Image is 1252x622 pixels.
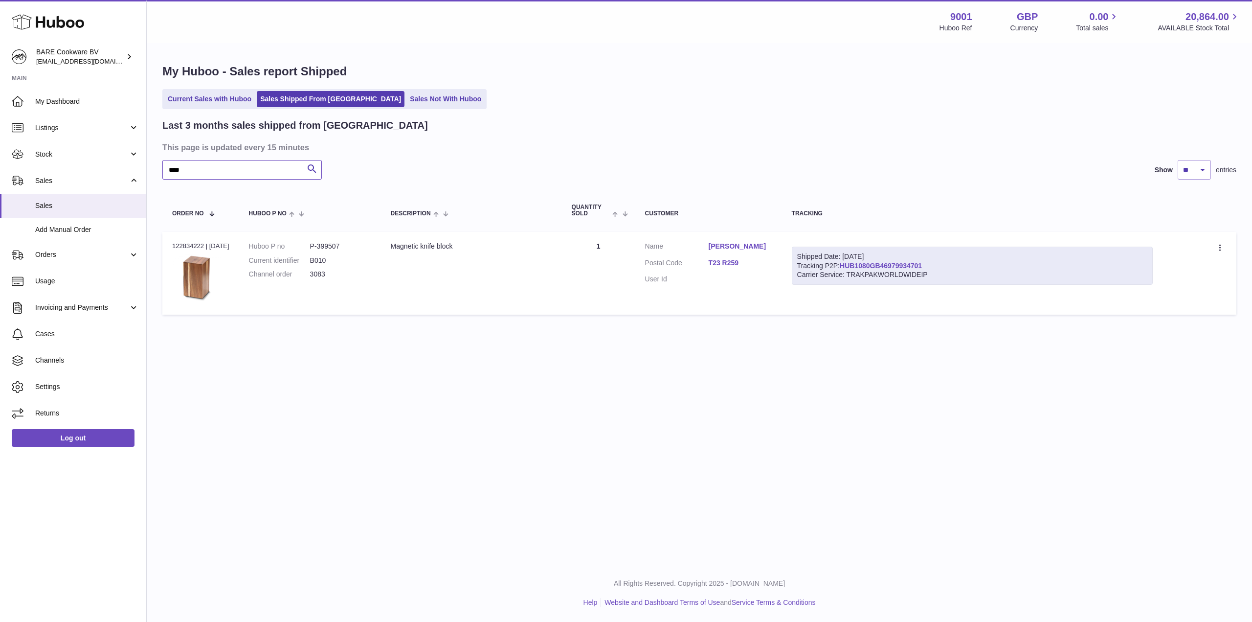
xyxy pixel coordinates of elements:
span: Order No [172,210,204,217]
dt: Postal Code [645,258,709,270]
span: Listings [35,123,129,133]
div: Huboo Ref [939,23,972,33]
dd: 3083 [310,270,371,279]
dt: Channel order [249,270,310,279]
h1: My Huboo - Sales report Shipped [162,64,1236,79]
td: 1 [562,232,635,315]
div: Carrier Service: TRAKPAKWORLDWIDEIP [797,270,1147,279]
div: Customer [645,210,772,217]
span: Add Manual Order [35,225,139,234]
label: Show [1155,165,1173,175]
strong: GBP [1017,10,1038,23]
span: Orders [35,250,129,259]
dt: Current identifier [249,256,310,265]
span: entries [1216,165,1236,175]
h3: This page is updated every 15 minutes [162,142,1234,153]
span: 20,864.00 [1185,10,1229,23]
a: Website and Dashboard Terms of Use [604,599,720,606]
span: Description [391,210,431,217]
span: Settings [35,382,139,392]
a: 20,864.00 AVAILABLE Stock Total [1158,10,1240,33]
a: Sales Not With Huboo [406,91,485,107]
div: Tracking P2P: [792,247,1153,285]
div: Magnetic knife block [391,242,552,251]
a: [PERSON_NAME] [709,242,772,251]
span: Sales [35,201,139,210]
dt: Huboo P no [249,242,310,251]
dd: P-399507 [310,242,371,251]
div: Tracking [792,210,1153,217]
span: Sales [35,176,129,185]
a: Service Terms & Conditions [732,599,816,606]
p: All Rights Reserved. Copyright 2025 - [DOMAIN_NAME] [155,579,1244,588]
img: info@barecookware.com [12,49,26,64]
a: 0.00 Total sales [1076,10,1119,33]
dt: Name [645,242,709,253]
a: T23 R259 [709,258,772,268]
h2: Last 3 months sales shipped from [GEOGRAPHIC_DATA] [162,119,428,132]
span: My Dashboard [35,97,139,106]
div: 122834222 | [DATE] [172,242,229,251]
span: Usage [35,276,139,286]
div: Currency [1010,23,1038,33]
span: AVAILABLE Stock Total [1158,23,1240,33]
a: Help [583,599,598,606]
span: Channels [35,356,139,365]
a: HUB1080GB46979934701 [840,262,922,270]
div: Shipped Date: [DATE] [797,252,1147,261]
span: Quantity Sold [572,204,610,217]
strong: 9001 [950,10,972,23]
span: Stock [35,150,129,159]
a: Log out [12,429,134,447]
li: and [601,598,815,607]
span: Total sales [1076,23,1119,33]
span: 0.00 [1090,10,1109,23]
span: Returns [35,409,139,418]
a: Current Sales with Huboo [164,91,255,107]
img: 90011723728134.jpg [172,253,221,302]
div: BARE Cookware BV [36,47,124,66]
dt: User Id [645,275,709,284]
span: Cases [35,329,139,339]
span: [EMAIL_ADDRESS][DOMAIN_NAME] [36,57,144,65]
span: Invoicing and Payments [35,303,129,312]
span: Huboo P no [249,210,287,217]
dd: B010 [310,256,371,265]
a: Sales Shipped From [GEOGRAPHIC_DATA] [257,91,404,107]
